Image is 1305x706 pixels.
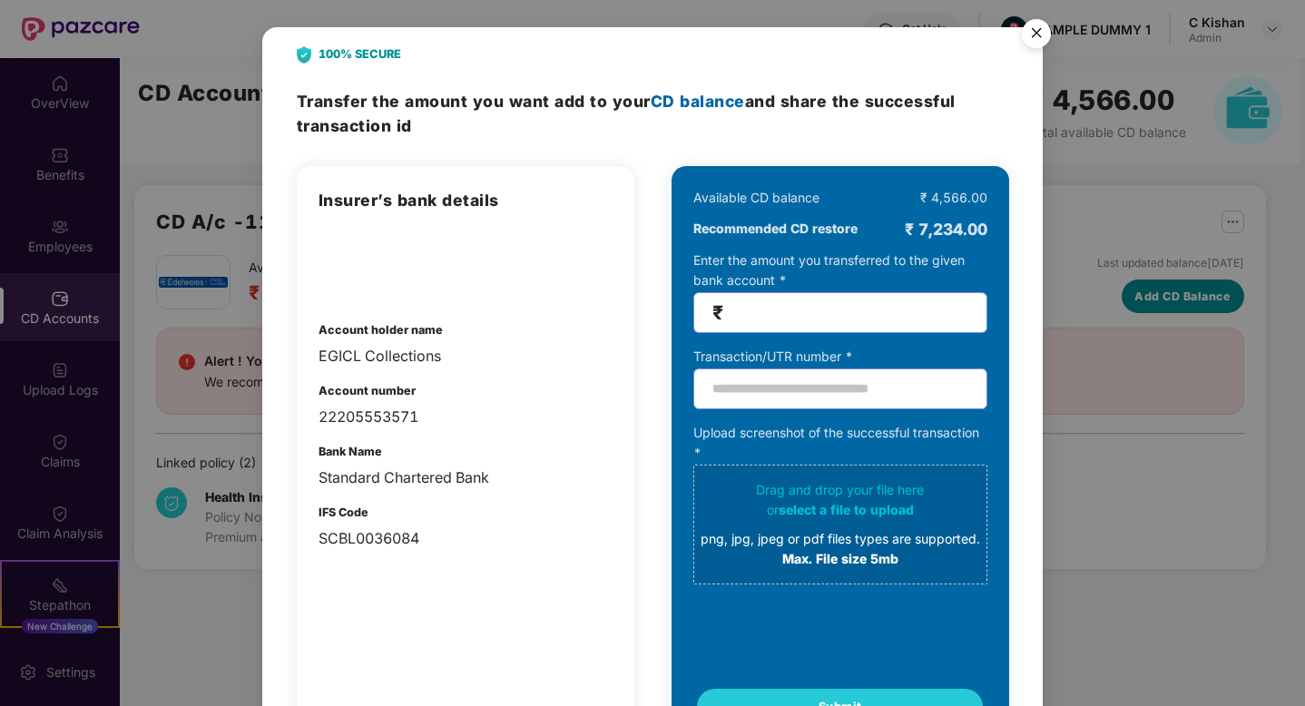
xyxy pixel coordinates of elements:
[319,45,401,64] b: 100% SECURE
[701,480,980,569] div: Drag and drop your file here
[1011,11,1062,62] img: svg+xml;base64,PHN2ZyB4bWxucz0iaHR0cDovL3d3dy53My5vcmcvMjAwMC9zdmciIHdpZHRoPSI1NiIgaGVpZ2h0PSI1Ni...
[693,188,819,208] div: Available CD balance
[701,529,980,549] div: png, jpg, jpeg or pdf files types are supported.
[297,46,311,64] img: svg+xml;base64,PHN2ZyB4bWxucz0iaHR0cDovL3d3dy53My5vcmcvMjAwMC9zdmciIHdpZHRoPSIyNCIgaGVpZ2h0PSIyOC...
[905,217,987,242] div: ₹ 7,234.00
[319,445,382,458] b: Bank Name
[319,527,613,550] div: SCBL0036084
[473,92,745,111] span: you want add to your
[693,347,987,367] div: Transaction/UTR number *
[693,423,987,584] div: Upload screenshot of the successful transaction *
[920,188,987,208] div: ₹ 4,566.00
[1011,10,1060,59] button: Close
[701,500,980,520] div: or
[651,92,745,111] span: CD balance
[701,549,980,569] div: Max. File size 5mb
[319,406,613,428] div: 22205553571
[319,188,613,213] h3: Insurer’s bank details
[693,250,987,333] div: Enter the amount you transferred to the given bank account *
[694,466,986,583] span: Drag and drop your file hereorselect a file to uploadpng, jpg, jpeg or pdf files types are suppor...
[779,502,914,517] span: select a file to upload
[319,466,613,489] div: Standard Chartered Bank
[319,230,413,294] img: admin-overview
[297,89,1009,139] h3: Transfer the amount and share the successful transaction id
[319,323,443,337] b: Account holder name
[319,505,368,519] b: IFS Code
[693,219,858,239] b: Recommended CD restore
[319,345,613,368] div: EGICL Collections
[319,384,416,397] b: Account number
[712,302,723,323] span: ₹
